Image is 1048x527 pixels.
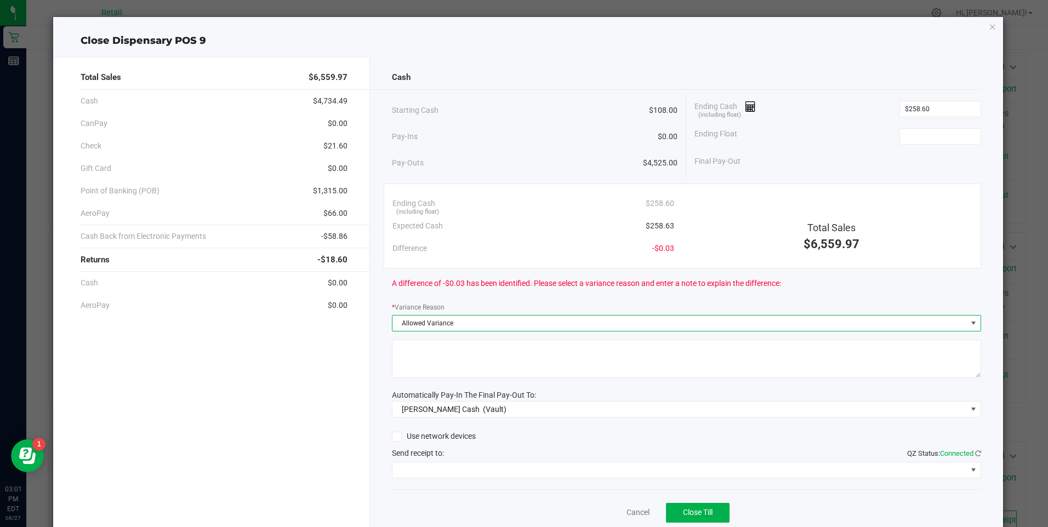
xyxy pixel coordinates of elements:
span: Total Sales [81,71,121,84]
span: (Vault) [483,405,506,414]
span: Allowed Variance [392,316,967,331]
button: Close Till [666,503,730,523]
span: Send receipt to: [392,449,444,457]
span: Automatically Pay-In The Final Pay-Out To: [392,391,536,399]
span: $6,559.97 [309,71,348,84]
span: $0.00 [658,131,677,142]
span: Total Sales [807,222,856,233]
span: Pay-Outs [392,157,424,169]
span: Starting Cash [392,105,438,116]
span: $108.00 [649,105,677,116]
span: (including float) [396,208,439,217]
span: $4,734.49 [313,95,348,107]
span: $258.63 [646,220,674,232]
span: Connected [940,449,973,457]
span: Cash [392,71,411,84]
span: $66.00 [323,208,348,219]
span: $1,315.00 [313,185,348,197]
span: Gift Card [81,163,111,174]
span: -$58.86 [321,231,348,242]
span: $0.00 [328,118,348,129]
span: Cash [81,277,98,289]
span: AeroPay [81,300,110,311]
span: Cash Back from Electronic Payments [81,231,206,242]
div: Close Dispensary POS 9 [53,33,1003,48]
span: Close Till [683,508,713,517]
span: $6,559.97 [804,237,859,251]
span: $4,525.00 [643,157,677,169]
label: Variance Reason [392,302,445,312]
span: $21.60 [323,140,348,152]
span: $0.00 [328,163,348,174]
iframe: Resource center unread badge [32,438,45,451]
span: Ending Cash [392,198,435,209]
span: Ending Float [694,128,737,145]
span: (including float) [698,111,741,120]
span: QZ Status: [907,449,981,457]
span: Point of Banking (POB) [81,185,160,197]
label: Use network devices [392,431,476,442]
span: [PERSON_NAME] Cash [402,405,480,414]
span: Check [81,140,101,152]
span: Ending Cash [694,101,756,117]
span: Final Pay-Out [694,156,741,167]
span: Cash [81,95,98,107]
span: AeroPay [81,208,110,219]
span: $0.00 [328,300,348,311]
span: -$18.60 [317,254,348,266]
span: Difference [392,243,427,254]
span: $258.60 [646,198,674,209]
iframe: Resource center [11,439,44,472]
span: -$0.03 [652,243,674,254]
span: $0.00 [328,277,348,289]
a: Cancel [626,507,650,518]
span: Pay-Ins [392,131,418,142]
span: A difference of -$0.03 has been identified. Please select a variance reason and enter a note to e... [392,278,781,289]
div: Returns [81,248,347,272]
span: Expected Cash [392,220,443,232]
span: CanPay [81,118,107,129]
